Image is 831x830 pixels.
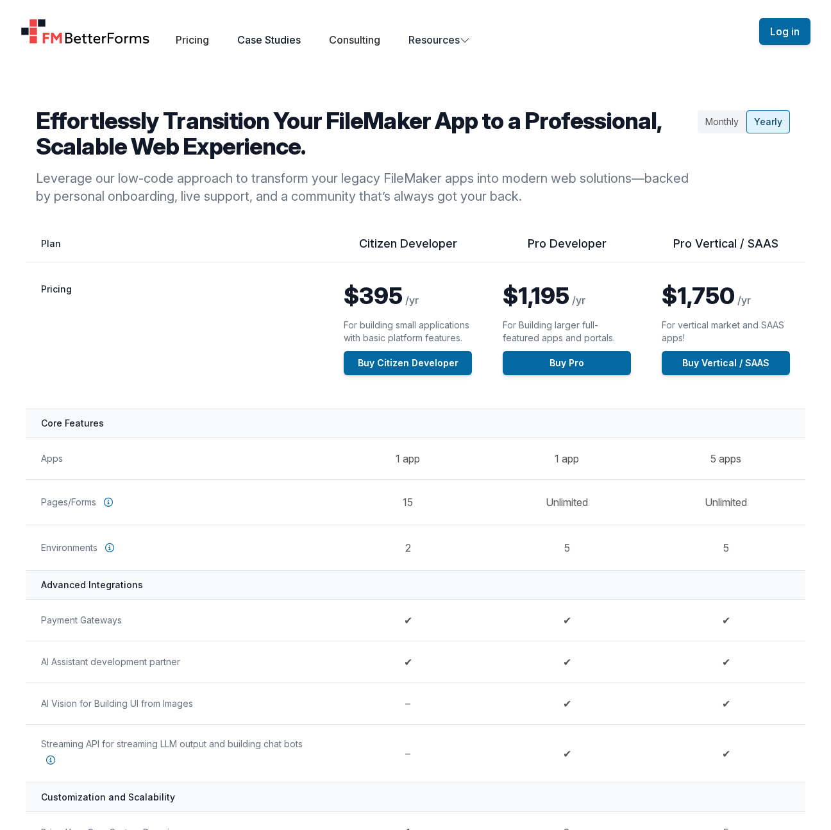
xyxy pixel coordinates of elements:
[662,282,735,310] span: $1,750
[26,724,328,783] th: Streaming API for streaming LLM output and building chat bots
[176,33,209,46] a: Pricing
[26,641,328,682] th: AI Assistant development partner
[41,238,61,249] span: Plan
[36,169,692,205] p: Leverage our low-code approach to transform your legacy FileMaker apps into modern web solutions—...
[26,570,805,599] th: Advanced Integrations
[646,682,805,724] td: ✔
[328,479,487,525] td: 15
[487,641,646,682] td: ✔
[26,437,328,479] th: Apps
[328,599,487,641] td: ✔
[5,15,826,47] nav: Global
[329,33,380,46] a: Consulting
[646,724,805,783] td: ✔
[759,18,810,45] button: Log in
[344,319,472,344] p: For building small applications with basic platform features.
[328,525,487,570] td: 2
[646,236,805,262] th: Pro Vertical / SAAS
[328,437,487,479] td: 1 app
[36,108,692,159] h2: Effortlessly Transition Your FileMaker App to a Professional, Scalable Web Experience.
[698,110,746,133] div: Monthly
[26,479,328,525] th: Pages/Forms
[26,262,328,409] th: Pricing
[646,641,805,682] td: ✔
[503,282,569,310] span: $1,195
[662,319,790,344] p: For vertical market and SAAS apps!
[646,525,805,570] td: 5
[487,437,646,479] td: 1 app
[646,437,805,479] td: 5 apps
[328,641,487,682] td: ✔
[487,479,646,525] td: Unlimited
[487,724,646,783] td: ✔
[26,599,328,641] th: Payment Gateways
[487,236,646,262] th: Pro Developer
[487,599,646,641] td: ✔
[344,282,403,310] span: $395
[328,682,487,724] td: –
[328,236,487,262] th: Citizen Developer
[344,351,472,375] a: Buy Citizen Developer
[662,351,790,375] a: Buy Vertical / SAAS
[408,32,470,47] button: Resources
[646,479,805,525] td: Unlimited
[328,724,487,783] td: –
[572,294,585,307] span: /yr
[503,319,631,344] p: For Building larger full-featured apps and portals.
[26,682,328,724] th: AI Vision for Building UI from Images
[26,525,328,570] th: Environments
[737,294,751,307] span: /yr
[405,294,419,307] span: /yr
[746,110,790,133] div: Yearly
[26,783,805,811] th: Customization and Scalability
[487,525,646,570] td: 5
[21,19,150,44] a: Home
[487,682,646,724] td: ✔
[646,599,805,641] td: ✔
[503,351,631,375] a: Buy Pro
[237,33,301,46] a: Case Studies
[26,409,805,437] th: Core Features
